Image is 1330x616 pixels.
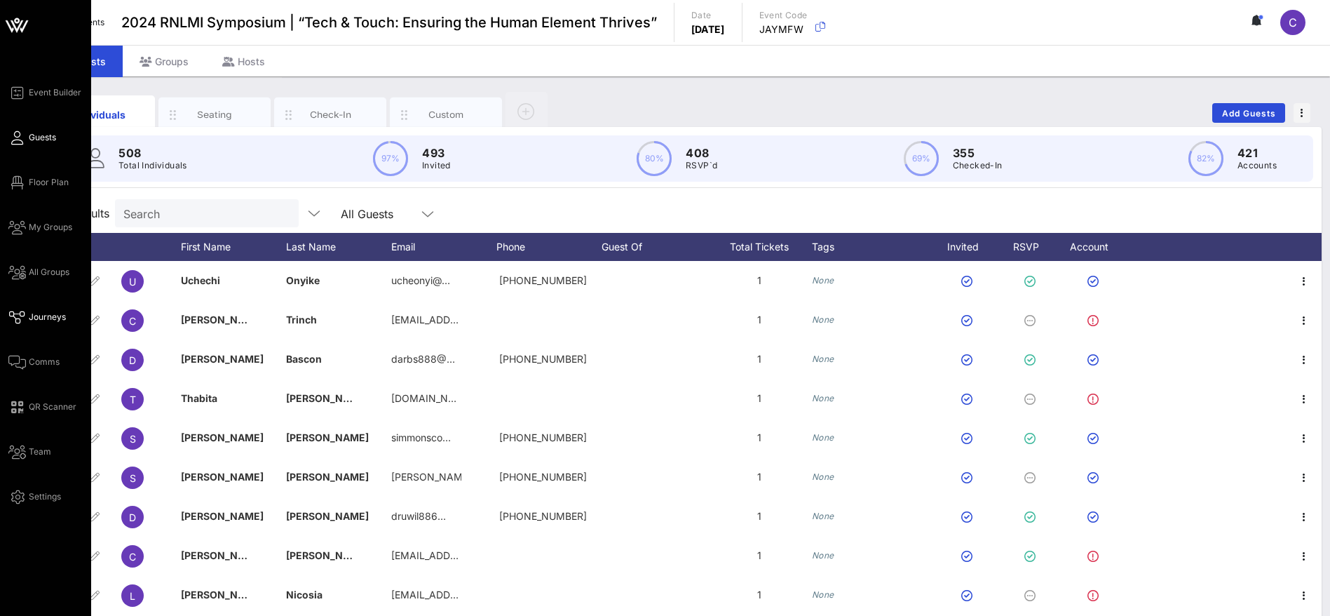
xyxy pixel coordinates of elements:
div: Hosts [205,46,282,77]
p: darbs888@… [391,340,455,379]
span: Floor Plan [29,176,69,189]
span: Thabita [181,392,217,404]
span: Onyike [286,274,320,286]
div: 1 [707,340,812,379]
span: C [1289,15,1297,29]
a: Comms [8,354,60,370]
span: [PERSON_NAME] [286,392,369,404]
div: 1 [707,497,812,536]
p: Event Code [759,8,808,22]
p: Checked-In [953,159,1003,173]
span: [EMAIL_ADDRESS][DOMAIN_NAME] [391,314,560,326]
p: simmonsco… [391,418,451,457]
i: None [812,432,834,443]
span: [PERSON_NAME] [286,510,369,522]
p: ucheonyi@… [391,261,450,300]
p: druwil886… [391,497,446,536]
div: 1 [707,300,812,340]
span: [PERSON_NAME] [181,471,264,483]
p: RSVP`d [686,159,717,173]
div: Guest Of [602,233,707,261]
a: Settings [8,488,61,505]
p: JAYMFW [759,22,808,36]
p: [DATE] [691,22,725,36]
div: All Guests [341,208,393,220]
i: None [812,471,834,482]
a: QR Scanner [8,399,76,415]
p: [PERSON_NAME]… [391,457,461,497]
span: Bascon [286,353,322,365]
span: All Groups [29,266,69,279]
span: Journeys [29,311,66,323]
div: 1 [707,261,812,300]
div: Individuals [68,107,130,122]
a: Team [8,443,51,460]
span: +13472804702 [499,471,587,483]
div: Invited [931,233,1008,261]
div: Email [391,233,496,261]
span: Guests [29,131,56,144]
i: None [812,511,834,521]
span: C [129,551,136,563]
span: [PERSON_NAME] [286,549,369,561]
span: +19175628364 [499,274,587,286]
div: Tags [812,233,931,261]
span: [PERSON_NAME] [181,589,264,601]
span: My Groups [29,221,72,234]
span: Settings [29,490,61,503]
span: [PERSON_NAME] [181,353,264,365]
span: [EMAIL_ADDRESS][DOMAIN_NAME] [391,589,560,601]
span: Uchechi [181,274,220,286]
span: 2024 RNLMI Symposium | “Tech & Touch: Ensuring the Human Element Thrives” [121,12,657,33]
span: Comms [29,356,60,368]
span: Trinch [286,314,317,326]
i: None [812,314,834,325]
span: QR Scanner [29,401,76,413]
span: +15162501309 [499,510,587,522]
span: Team [29,446,51,458]
span: D [129,511,136,523]
div: 1 [707,379,812,418]
span: +13476227252 [499,353,587,365]
div: 1 [707,457,812,497]
div: Phone [496,233,602,261]
span: [EMAIL_ADDRESS][DOMAIN_NAME] [391,549,560,561]
i: None [812,550,834,561]
div: Account [1057,233,1134,261]
i: None [812,589,834,600]
div: Last Name [286,233,391,261]
a: Guests [8,129,56,146]
div: 1 [707,536,812,575]
span: 917 442 7599 [499,431,587,443]
button: Add Guests [1212,103,1285,123]
a: Event Builder [8,84,81,101]
span: T [130,394,136,406]
span: U [129,276,136,288]
p: 493 [422,145,451,161]
span: L [130,590,135,602]
span: Add Guests [1221,108,1277,119]
div: C [1280,10,1305,35]
span: [DOMAIN_NAME] [391,392,473,404]
a: All Groups [8,264,69,281]
span: S [130,472,136,484]
span: [PERSON_NAME] [181,431,264,443]
p: Total Individuals [118,159,187,173]
div: All Guests [332,199,445,227]
i: None [812,275,834,286]
div: Check-In [299,108,362,121]
p: 355 [953,145,1003,161]
span: [PERSON_NAME] [286,431,369,443]
div: RSVP [1008,233,1057,261]
div: First Name [181,233,286,261]
span: [PERSON_NAME] [181,314,264,326]
a: Journeys [8,309,66,326]
span: [PERSON_NAME] [286,471,369,483]
p: Invited [422,159,451,173]
span: Nicosia [286,589,323,601]
a: My Groups [8,219,72,236]
i: None [812,354,834,364]
p: Date [691,8,725,22]
div: Seating [184,108,246,121]
span: [PERSON_NAME] [181,510,264,522]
